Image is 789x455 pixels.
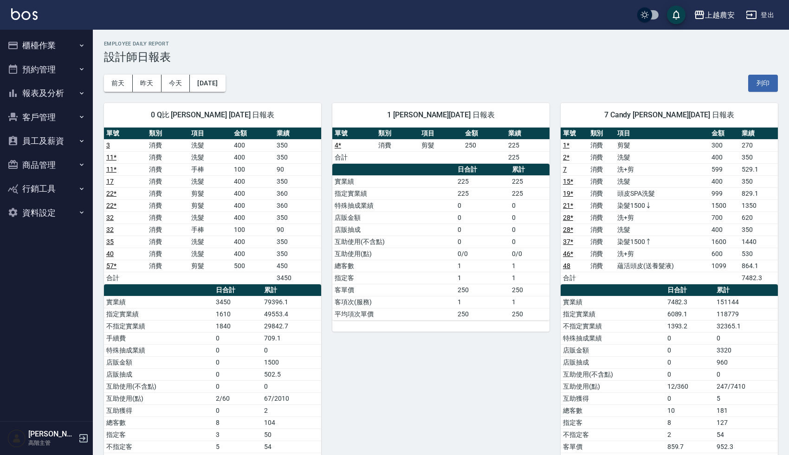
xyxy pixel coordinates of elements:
th: 金額 [709,128,739,140]
td: 3 [213,429,262,441]
td: 400 [232,187,274,199]
td: 互助獲得 [104,404,213,417]
td: 1393.2 [665,320,714,332]
td: 不指定客 [561,429,665,441]
button: 上越農安 [690,6,738,25]
td: 50 [262,429,321,441]
th: 單號 [104,128,147,140]
th: 類別 [147,128,189,140]
td: 剪髮 [189,260,232,272]
td: 1600 [709,236,739,248]
td: 999 [709,187,739,199]
span: 0 Q比 [PERSON_NAME] [DATE] 日報表 [115,110,310,120]
td: 特殊抽成業績 [104,344,213,356]
td: 洗+剪 [615,248,709,260]
td: 54 [714,429,778,441]
td: 709.1 [262,332,321,344]
table: a dense table [332,164,550,320]
td: 手棒 [189,224,232,236]
td: 1 [455,272,510,284]
td: 實業績 [104,296,213,308]
th: 金額 [232,128,274,140]
td: 104 [262,417,321,429]
td: 7482.3 [739,272,778,284]
td: 消費 [588,139,615,151]
td: 250 [510,284,550,296]
td: 600 [709,248,739,260]
h2: Employee Daily Report [104,41,778,47]
th: 項目 [189,128,232,140]
td: 洗髮 [189,236,232,248]
td: 400 [232,199,274,211]
td: 0 [455,236,510,248]
td: 消費 [588,187,615,199]
img: Logo [11,8,38,20]
td: 0 [262,380,321,392]
td: 互助使用(點) [332,248,455,260]
td: 0 [510,236,550,248]
td: 400 [232,236,274,248]
button: 報表及分析 [4,81,89,105]
td: 530 [739,248,778,260]
td: 店販金額 [561,344,665,356]
td: 店販抽成 [561,356,665,368]
p: 高階主管 [28,439,76,447]
td: 400 [709,224,739,236]
td: 消費 [588,260,615,272]
td: 指定客 [332,272,455,284]
td: 1440 [739,236,778,248]
td: 消費 [147,139,189,151]
td: 消費 [376,139,420,151]
td: 合計 [104,272,147,284]
td: 350 [274,139,321,151]
td: 互助使用(不含點) [332,236,455,248]
td: 8 [665,417,714,429]
td: 360 [274,199,321,211]
td: 客單價 [332,284,455,296]
td: 1500 [262,356,321,368]
td: 店販金額 [104,356,213,368]
td: 指定客 [104,429,213,441]
td: 消費 [147,151,189,163]
td: 0 [455,211,510,224]
td: 互助獲得 [561,392,665,404]
td: 0 [665,368,714,380]
td: 1840 [213,320,262,332]
td: 0 [665,392,714,404]
td: 消費 [588,199,615,211]
td: 400 [232,211,274,224]
td: 0/0 [510,248,550,260]
td: 0/0 [455,248,510,260]
th: 項目 [615,128,709,140]
span: 1 [PERSON_NAME][DATE] 日報表 [343,110,538,120]
td: 互助使用(點) [561,380,665,392]
td: 2/60 [213,392,262,404]
td: 225 [506,139,550,151]
td: 29842.7 [262,320,321,332]
a: 17 [106,178,114,185]
td: 151144 [714,296,778,308]
td: 952.3 [714,441,778,453]
td: 特殊抽成業績 [561,332,665,344]
td: 360 [274,187,321,199]
td: 225 [510,175,550,187]
td: 剪髮 [615,139,709,151]
td: 洗+剪 [615,211,709,224]
td: 250 [455,284,510,296]
td: 100 [232,163,274,175]
td: 0 [455,224,510,236]
button: 資料設定 [4,201,89,225]
th: 日合計 [665,284,714,296]
a: 3 [106,141,110,149]
button: 昨天 [133,75,162,92]
td: 100 [232,224,274,236]
th: 累計 [510,164,550,176]
td: 洗髮 [189,211,232,224]
td: 消費 [147,187,189,199]
td: 不指定客 [104,441,213,453]
td: 洗+剪 [615,163,709,175]
td: 手棒 [189,163,232,175]
td: 剪髮 [189,199,232,211]
td: 118779 [714,308,778,320]
td: 3450 [213,296,262,308]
